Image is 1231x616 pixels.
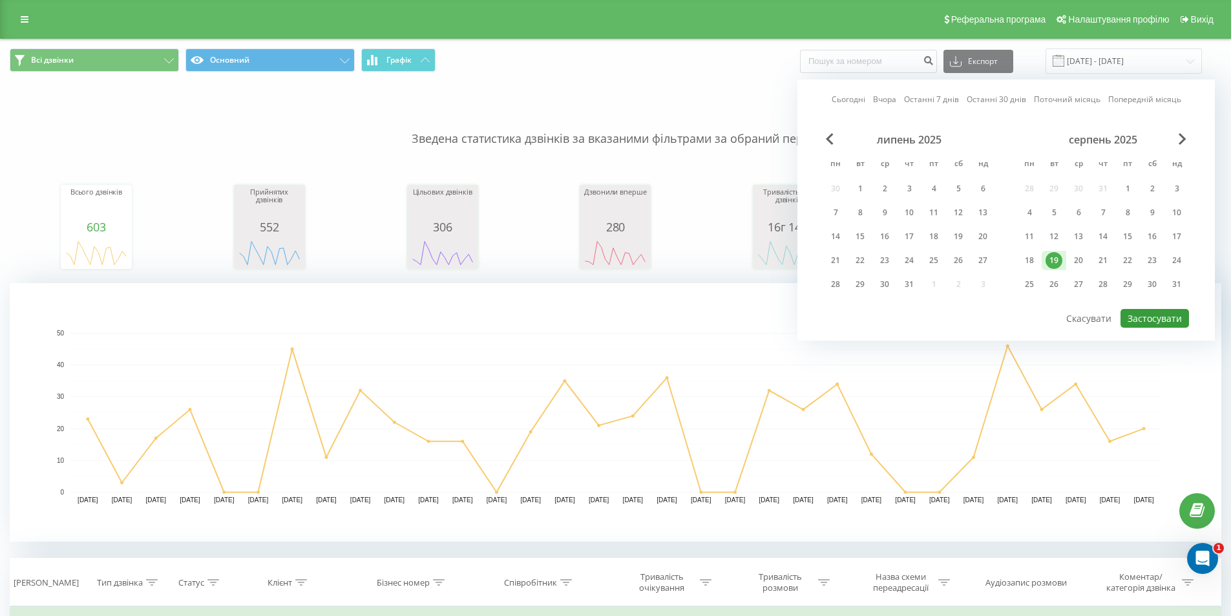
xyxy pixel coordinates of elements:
[214,496,235,504] text: [DATE]
[901,276,918,293] div: 31
[897,203,921,222] div: чт 10 лип 2025 р.
[876,204,893,221] div: 9
[950,204,967,221] div: 12
[657,496,677,504] text: [DATE]
[875,155,894,175] abbr: середа
[921,203,946,222] div: пт 11 лип 2025 р.
[1108,93,1181,105] a: Попередній місяць
[793,496,814,504] text: [DATE]
[268,577,292,588] div: Клієнт
[504,577,557,588] div: Співробітник
[973,155,993,175] abbr: неділя
[950,228,967,245] div: 19
[1095,276,1111,293] div: 28
[386,56,412,65] span: Графік
[848,203,872,222] div: вт 8 лип 2025 р.
[1070,204,1087,221] div: 6
[1168,204,1185,221] div: 10
[1021,276,1038,293] div: 25
[57,425,65,432] text: 20
[963,496,984,504] text: [DATE]
[1140,275,1164,294] div: сб 30 серп 2025 р.
[1046,252,1062,269] div: 19
[921,251,946,270] div: пт 25 лип 2025 р.
[872,203,897,222] div: ср 9 лип 2025 р.
[924,155,943,175] abbr: п’ятниця
[848,251,872,270] div: вт 22 лип 2025 р.
[1066,275,1091,294] div: ср 27 серп 2025 р.
[1091,227,1115,246] div: чт 14 серп 2025 р.
[904,93,959,105] a: Останні 7 днів
[1144,228,1161,245] div: 16
[1115,179,1140,198] div: пт 1 серп 2025 р.
[1100,496,1121,504] text: [DATE]
[10,283,1221,542] svg: A chart.
[998,496,1018,504] text: [DATE]
[1168,276,1185,293] div: 31
[967,93,1026,105] a: Останні 30 днів
[1164,251,1189,270] div: нд 24 серп 2025 р.
[826,133,834,145] span: Previous Month
[1115,203,1140,222] div: пт 8 серп 2025 р.
[921,179,946,198] div: пт 4 лип 2025 р.
[1119,180,1136,197] div: 1
[78,496,98,504] text: [DATE]
[901,228,918,245] div: 17
[1070,276,1087,293] div: 27
[823,227,848,246] div: пн 14 лип 2025 р.
[237,188,302,220] div: Прийнятих дзвінків
[377,577,430,588] div: Бізнес номер
[925,252,942,269] div: 25
[410,220,475,233] div: 306
[759,496,779,504] text: [DATE]
[1168,252,1185,269] div: 24
[1168,228,1185,245] div: 17
[827,204,844,221] div: 7
[985,577,1067,588] div: Аудіозапис розмови
[627,571,697,593] div: Тривалість очікування
[1020,155,1039,175] abbr: понеділок
[1017,251,1042,270] div: пн 18 серп 2025 р.
[185,48,355,72] button: Основний
[827,252,844,269] div: 21
[64,188,129,220] div: Всього дзвінків
[1070,228,1087,245] div: 13
[1046,276,1062,293] div: 26
[1115,227,1140,246] div: пт 15 серп 2025 р.
[583,220,647,233] div: 280
[1031,496,1052,504] text: [DATE]
[1095,252,1111,269] div: 21
[31,55,74,65] span: Всі дзвінки
[1068,14,1169,25] span: Налаштування профілю
[1091,275,1115,294] div: чт 28 серп 2025 р.
[725,496,746,504] text: [DATE]
[971,179,995,198] div: нд 6 лип 2025 р.
[64,220,129,233] div: 603
[929,496,950,504] text: [DATE]
[901,252,918,269] div: 24
[872,227,897,246] div: ср 16 лип 2025 р.
[1133,496,1154,504] text: [DATE]
[827,276,844,293] div: 28
[1119,228,1136,245] div: 15
[1042,251,1066,270] div: вт 19 серп 2025 р.
[1187,543,1218,574] iframe: Intercom live chat
[1103,571,1179,593] div: Коментар/категорія дзвінка
[60,489,64,496] text: 0
[180,496,200,504] text: [DATE]
[946,227,971,246] div: сб 19 лип 2025 р.
[1091,251,1115,270] div: чт 21 серп 2025 р.
[895,496,916,504] text: [DATE]
[897,275,921,294] div: чт 31 лип 2025 р.
[974,228,991,245] div: 20
[951,14,1046,25] span: Реферальна програма
[848,179,872,198] div: вт 1 лип 2025 р.
[897,251,921,270] div: чт 24 лип 2025 р.
[1070,252,1087,269] div: 20
[1140,179,1164,198] div: сб 2 серп 2025 р.
[1066,251,1091,270] div: ср 20 серп 2025 р.
[901,180,918,197] div: 3
[64,233,129,272] div: A chart.
[852,228,868,245] div: 15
